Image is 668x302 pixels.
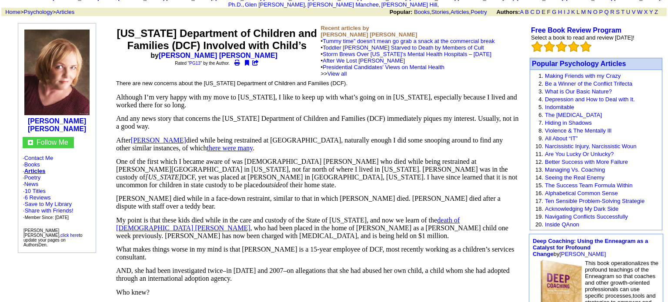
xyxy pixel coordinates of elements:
[24,181,39,187] a: News
[24,155,53,161] a: Contact Me
[655,9,658,15] a: Z
[24,168,46,174] a: Articles
[541,9,545,15] a: E
[262,181,282,189] i: outside
[116,195,501,210] span: [PERSON_NAME] died while in a face-down restraint, similar to that in which [PERSON_NAME] died. [...
[116,289,150,296] span: Who knew?
[25,215,69,220] font: Member Since: [DATE]
[323,57,405,64] a: After We Lost [PERSON_NAME]
[390,9,666,15] font: , , ,
[116,216,508,239] span: My point is that these kids died while in the care and custody of the State of [US_STATE], and no...
[56,9,75,15] a: Articles
[28,117,86,133] a: [PERSON_NAME] [PERSON_NAME]
[24,161,40,168] a: Books
[323,38,494,44] a: Tummy time” doesn’t mean go grab a snack at the commercial break
[117,27,317,51] font: [US_STATE] Department of Children and Families (DCF) Involved with Child’s
[545,206,618,212] a: Acknowledging My Dark Side
[547,9,551,15] a: F
[24,30,90,115] img: 50532.jpg
[321,38,495,77] font: •
[471,9,487,15] a: Poetry
[28,140,33,145] img: gc.jpg
[568,41,579,52] img: bigemptystars.png
[552,9,556,15] a: G
[545,190,618,196] a: Alphabetical Common Sense
[545,143,636,149] a: Narcissistic Injury, Narcissistic Woun
[431,9,449,15] a: Stories
[381,1,438,8] a: [PERSON_NAME] Hill
[24,174,41,181] a: Poetry
[532,60,626,67] a: Popular Psychology Articles
[116,80,347,86] font: There are new concerns about the [US_STATE] Department of Children and Families (DCF).
[381,3,381,7] font: i
[530,9,534,15] a: C
[535,143,543,149] font: 10.
[545,166,605,173] a: Managing Vs. Coaching
[533,238,648,257] font: by
[244,3,245,7] font: i
[321,25,417,38] b: Recent articles by [PERSON_NAME] [PERSON_NAME]
[307,3,307,7] font: i
[2,9,74,15] font: > >
[116,216,460,232] a: death of [DEMOGRAPHIC_DATA] [PERSON_NAME]
[545,198,645,204] a: Ten Sensible Problem-Solving Strategie
[116,267,510,282] span: AND, she had been investigated twice–in [DATE] and 2007–on allegations that she had abused her ow...
[531,27,621,34] a: Free Book Review Program
[535,190,543,196] font: 16.
[520,9,524,15] a: A
[637,9,642,15] a: W
[588,9,591,15] a: N
[535,151,543,157] font: 11.
[37,139,68,146] a: Follow Me
[545,127,611,134] a: Violence & The Mentally Ill
[25,194,51,201] a: 6 Reviews
[321,44,491,77] font: •
[610,9,614,15] a: R
[545,174,605,181] a: Seeing the Real Enemy
[538,119,543,126] font: 7.
[5,9,20,15] a: Home
[535,206,543,212] font: 18.
[131,136,186,144] a: [PERSON_NAME]
[538,104,543,110] font: 5.
[323,44,484,51] a: Toddler [PERSON_NAME] Starved to Death by Members of Cult
[538,135,543,142] font: 9.
[525,9,529,15] a: B
[644,9,648,15] a: X
[119,66,315,75] iframe: fb:like Facebook Social Plugin
[323,64,444,70] a: Presidential Candidates' Views on Mental Health
[321,64,444,77] font: • >>
[545,96,635,103] a: Depression and How to Deal with It.
[175,61,230,66] font: Rated " " by the Author.
[145,173,182,181] i: [US_STATE]
[545,112,602,118] a: The [MEDICAL_DATA]
[25,188,46,194] a: 10 Titles
[604,9,608,15] a: Q
[545,88,612,95] a: What is Our Basic Nature?
[571,9,575,15] a: K
[593,9,598,15] a: O
[545,80,632,87] a: Be a Winner of the Conflict Trifecta
[538,73,543,79] font: 1.
[535,213,543,220] font: 19.
[556,41,567,52] img: bigemptystars.png
[545,221,579,228] a: Inside QAnon
[538,88,543,95] font: 3.
[538,112,543,118] font: 6.
[580,41,591,52] img: bigemptystars.png
[323,51,491,57] a: Storm Brews Over [US_STATE]’s Mental Health Hospitals – [DATE]
[531,34,635,41] font: Select a book to read and review [DATE]!
[496,9,520,15] b: Authors:
[116,115,519,130] span: And any news story that concerns the [US_STATE] Department of Children and Families (DCF) immedia...
[545,213,628,220] a: Navigating Conflicts Successfully
[545,73,621,79] a: Making Friends with my Crazy
[116,158,517,189] span: One of the first which I became aware of was [DEMOGRAPHIC_DATA] [PERSON_NAME] who died while bein...
[545,135,578,142] a: All About “IT”
[621,9,625,15] a: T
[116,93,517,109] span: Although I’m very happy with my move to [US_STATE], I like to keep up with what’s going on in [US...
[545,119,592,126] a: Hiding in Shadows
[23,228,83,247] font: [PERSON_NAME] [PERSON_NAME], to update your pages on AuthorsDen.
